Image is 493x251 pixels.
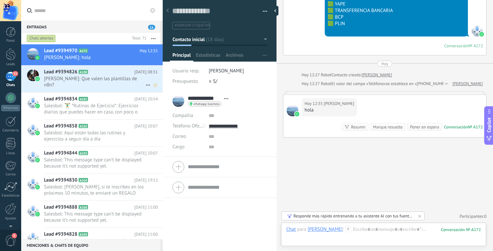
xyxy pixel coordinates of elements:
span: [PERSON_NAME]: Que valen las plantillas de n8n? [44,76,145,88]
img: waba.svg [35,104,40,108]
span: [PERSON_NAME] [209,68,244,74]
span: #agregar etiquetas [175,23,210,28]
span: A172 [79,49,88,53]
div: Hoy 12:27 [302,81,321,87]
div: Compañía [172,111,204,121]
a: Lead #9394970 A172 Hoy 12:35 [PERSON_NAME]: hola [21,44,163,65]
a: Lead #9394858 A102 [DATE] 20:07 Salesbot: Aquí están todas las rutinas y ejercicios a seguir día ... [21,120,163,146]
div: Chats [1,83,20,87]
span: A103 [79,151,88,155]
div: WhatsApp [1,105,20,111]
div: Resumir [351,124,366,130]
img: waba.svg [35,158,40,162]
span: A100 [79,70,88,74]
span: Salesbot: This message type can’t be displayed because it’s not supported yet. [44,157,145,169]
span: Salesbot: 🏋️‍♂️ *Rutinas de Ejercicio*: Ejercicios diarios que puedes hacer en casa, con poco o n... [44,103,145,115]
img: waba.svg [479,32,484,37]
div: Leads [1,62,20,66]
span: [DATE] 20:07 [134,123,158,129]
span: Teléfono Oficina [172,123,206,129]
div: 🟩 YAPE [328,1,465,7]
span: Principal [172,52,191,62]
span: Lead #9394826 [44,69,77,75]
span: Hoy 12:35 [140,48,158,54]
span: Salesbot: [PERSON_NAME], si te inscribes en los próximos 10 minutos, te enviaré un REGALO SORPRES... [44,184,145,196]
span: 11 [148,25,155,30]
span: 11 [12,71,18,76]
img: waba.svg [35,55,40,60]
span: [DATE] 08:31 [134,69,158,75]
span: A105 [79,232,88,236]
span: Cargo [172,144,185,149]
span: [PERSON_NAME]: hola [44,54,145,61]
span: Lead #9394858 [44,123,77,129]
div: Ocultar [272,6,278,16]
span: Archivos [226,52,243,62]
span: Salesbot: This message type can’t be displayed because it’s not supported yet. [44,238,145,250]
div: Calendario [1,128,20,133]
div: Menciones & Chats de equipo [21,239,160,251]
a: [PERSON_NAME] [362,72,392,78]
button: Teléfono Oficina [172,121,204,131]
img: waba.svg [295,112,299,116]
img: waba.svg [35,77,40,81]
div: Chats abiertos [27,35,56,42]
div: Usuario resp. [172,66,204,76]
div: Total: 71 [129,35,146,42]
span: [DATE] 19:52 [134,177,158,184]
div: Entradas [21,21,160,33]
span: [DATE] 15:00 [134,231,158,238]
div: 🟩 TRANSFERENCIA BANCARIA [328,7,465,14]
img: waba.svg [35,239,40,244]
div: Hoy 12:35 [305,100,324,107]
div: Panel [1,39,20,43]
span: Gonzalo Laque [324,100,354,107]
span: Robot [321,81,331,86]
div: Hoy [381,61,388,67]
div: Conversación [444,124,468,130]
span: Presupuesto [172,78,198,84]
span: Lead #9394830 [44,177,77,184]
div: Marque resuelto [373,124,402,130]
div: Presupuesto [172,76,204,87]
div: Responde más rápido entrenando a tu asistente AI con tus fuentes de datos [293,213,413,219]
div: Listas [1,151,20,155]
span: Estadísticas [196,52,220,62]
span: A106 [79,205,88,209]
span: para [297,226,306,233]
span: A102 [79,124,88,128]
span: : [343,226,344,233]
img: waba.svg [35,131,40,135]
div: № A172 [468,43,483,49]
span: Usuario resp. [172,68,200,74]
span: Lead #9394844 [44,150,77,156]
span: se establece en «[PHONE_NUMBER]» [386,81,453,87]
div: hola [305,107,354,113]
img: waba.svg [35,212,40,216]
span: A104 [79,178,88,182]
span: Lead #9394888 [44,204,77,211]
span: whatsapp business [193,102,219,106]
span: [DATE] 15:00 [134,204,158,211]
span: S/ [213,78,217,84]
span: 0 [484,214,486,219]
a: Lead #9394826 A100 [DATE] 08:31 [PERSON_NAME]: Que valen las plantillas de n8n? [21,66,163,92]
a: [PERSON_NAME] [453,81,483,87]
a: Lead #9394844 A103 [DATE] 20:07 Salesbot: This message type can’t be displayed because it’s not s... [21,147,163,173]
div: Correo [1,172,20,177]
span: Lead #9394970 [44,48,77,54]
span: Lead #9394828 [44,231,77,238]
div: Estadísticas [1,194,20,198]
div: 🟩 PLIN [328,21,465,27]
span: Salesbot: This message type can’t be displayed because it’s not supported yet. [44,211,145,223]
div: 172 [441,227,481,232]
span: 2 [12,233,17,238]
span: [DATE] 20:07 [134,150,158,156]
a: Lead #9394888 A106 [DATE] 15:00 Salesbot: This message type can’t be displayed because it’s not s... [21,201,163,228]
div: Contacto creado: [332,72,362,78]
a: Lead #9394834 A101 [DATE] 20:54 Salesbot: 🏋️‍♂️ *Rutinas de Ejercicio*: Ejercicios diarios que pu... [21,93,163,119]
span: A101 [79,97,88,101]
div: Hoy 12:27 [302,72,321,78]
img: waba.svg [35,185,40,189]
span: Robot [321,72,331,78]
